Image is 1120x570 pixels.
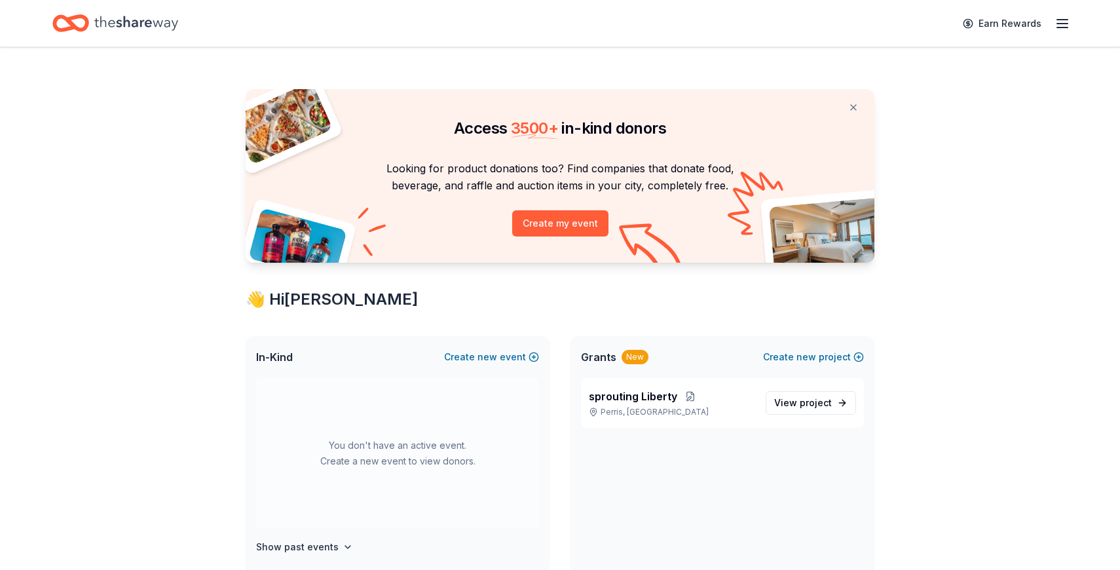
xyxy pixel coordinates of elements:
[581,349,616,365] span: Grants
[800,397,832,408] span: project
[52,8,178,39] a: Home
[454,119,666,138] span: Access in-kind donors
[512,210,608,237] button: Create my event
[256,378,539,529] div: You don't have an active event. Create a new event to view donors.
[256,539,353,555] button: Show past events
[589,407,755,417] p: Perris, [GEOGRAPHIC_DATA]
[766,391,856,415] a: View project
[444,349,539,365] button: Createnewevent
[619,223,684,273] img: Curvy arrow
[511,119,558,138] span: 3500 +
[231,81,333,165] img: Pizza
[763,349,864,365] button: Createnewproject
[774,395,832,411] span: View
[477,349,497,365] span: new
[246,289,874,310] div: 👋 Hi [PERSON_NAME]
[796,349,816,365] span: new
[256,539,339,555] h4: Show past events
[256,349,293,365] span: In-Kind
[955,12,1049,35] a: Earn Rewards
[589,389,677,404] span: sprouting Liberty
[622,350,648,364] div: New
[261,160,859,195] p: Looking for product donations too? Find companies that donate food, beverage, and raffle and auct...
